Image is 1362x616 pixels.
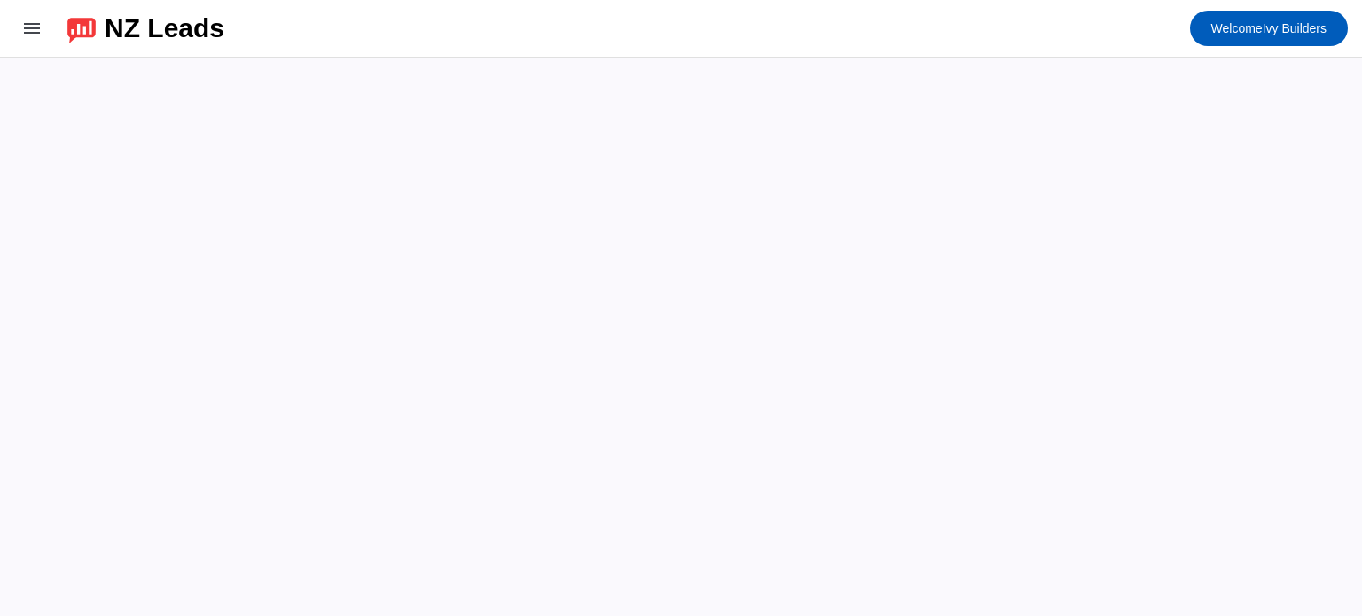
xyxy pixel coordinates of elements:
button: WelcomeIvy Builders [1190,11,1348,46]
span: Welcome [1211,21,1263,35]
mat-icon: menu [21,18,43,39]
div: NZ Leads [105,16,224,41]
img: logo [67,13,96,43]
span: Ivy Builders [1211,16,1327,41]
